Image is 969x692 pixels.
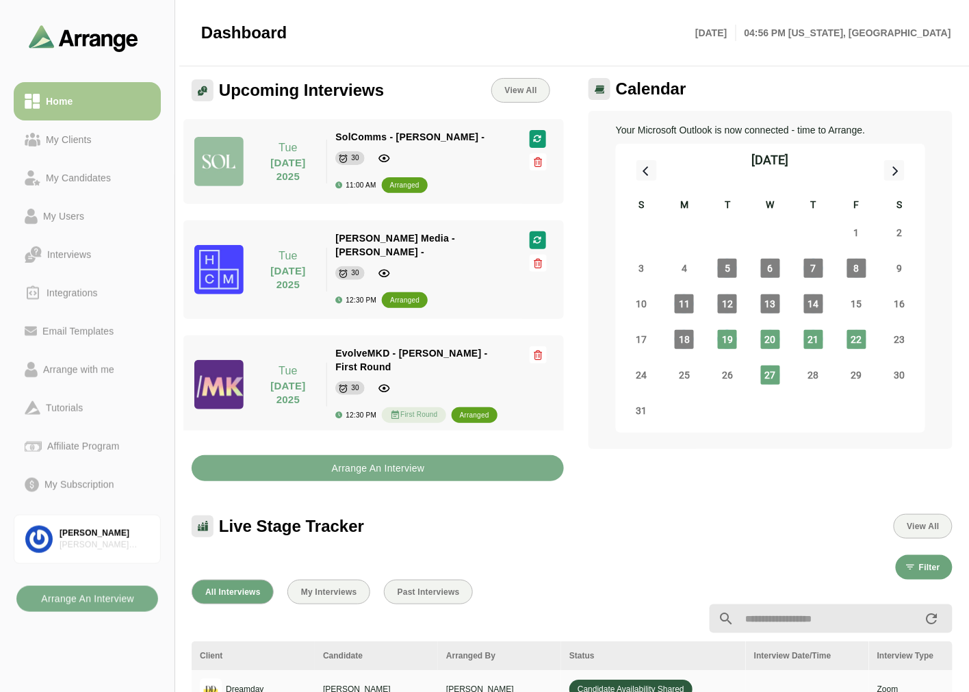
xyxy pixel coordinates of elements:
[335,348,487,372] span: EvolveMKD - [PERSON_NAME] - First Round
[194,137,244,186] img: solcomms_logo.jpg
[37,323,119,339] div: Email Templates
[384,580,473,604] button: Past Interviews
[205,587,261,597] span: All Interviews
[847,223,866,242] span: Friday, August 1, 2025
[14,120,161,159] a: My Clients
[752,151,789,170] div: [DATE]
[219,80,384,101] span: Upcoming Interviews
[194,360,244,409] img: evolvemkd-logo.jpg
[14,197,161,235] a: My Users
[219,516,364,537] span: Live Stage Tracker
[894,514,953,539] button: View All
[42,246,96,263] div: Interviews
[60,539,149,551] div: [PERSON_NAME] Associates
[878,197,921,215] div: S
[736,25,951,41] p: 04:56 PM [US_STATE], [GEOGRAPHIC_DATA]
[761,294,780,313] span: Wednesday, August 13, 2025
[754,650,861,662] div: Interview Date/Time
[761,330,780,349] span: Wednesday, August 20, 2025
[192,580,274,604] button: All Interviews
[792,197,835,215] div: T
[258,248,319,264] p: Tue
[14,427,161,465] a: Affiliate Program
[38,361,120,378] div: Arrange with me
[382,407,445,423] div: First Round
[14,389,161,427] a: Tutorials
[632,294,651,313] span: Sunday, August 10, 2025
[804,330,823,349] span: Thursday, August 21, 2025
[446,650,553,662] div: Arranged By
[847,294,866,313] span: Friday, August 15, 2025
[835,197,878,215] div: F
[258,363,319,379] p: Tue
[924,611,940,627] i: appended action
[335,233,455,257] span: [PERSON_NAME] Media - [PERSON_NAME] -
[616,122,925,138] p: Your Microsoft Outlook is now connected - time to Arrange.
[706,197,749,215] div: T
[287,580,370,604] button: My Interviews
[918,563,940,572] span: Filter
[718,259,737,278] span: Tuesday, August 5, 2025
[390,294,419,307] div: arranged
[14,82,161,120] a: Home
[397,587,460,597] span: Past Interviews
[718,330,737,349] span: Tuesday, August 19, 2025
[40,131,97,148] div: My Clients
[200,650,307,662] div: Client
[804,366,823,385] span: Thursday, August 28, 2025
[41,285,103,301] div: Integrations
[40,170,116,186] div: My Candidates
[504,86,537,95] span: View All
[351,151,359,165] div: 30
[14,350,161,389] a: Arrange with me
[491,78,550,103] a: View All
[847,330,866,349] span: Friday, August 22, 2025
[896,555,953,580] button: Filter
[804,259,823,278] span: Thursday, August 7, 2025
[194,245,244,294] img: hannah_cranston_media_logo.jpg
[29,25,138,51] img: arrangeai-name-small-logo.4d2b8aee.svg
[632,366,651,385] span: Sunday, August 24, 2025
[761,259,780,278] span: Wednesday, August 6, 2025
[890,330,909,349] span: Saturday, August 23, 2025
[39,476,120,493] div: My Subscription
[749,197,792,215] div: W
[351,266,359,280] div: 30
[907,522,940,531] span: View All
[620,197,663,215] div: S
[632,330,651,349] span: Sunday, August 17, 2025
[616,79,686,99] span: Calendar
[201,23,287,43] span: Dashboard
[40,586,134,612] b: Arrange An Interview
[258,379,319,407] p: [DATE] 2025
[192,455,564,481] button: Arrange An Interview
[335,411,376,419] div: 12:30 PM
[890,259,909,278] span: Saturday, August 9, 2025
[675,294,694,313] span: Monday, August 11, 2025
[351,381,359,395] div: 30
[675,366,694,385] span: Monday, August 25, 2025
[16,586,158,612] button: Arrange An Interview
[847,259,866,278] span: Friday, August 8, 2025
[14,312,161,350] a: Email Templates
[323,650,430,662] div: Candidate
[695,25,736,41] p: [DATE]
[663,197,706,215] div: M
[258,156,319,183] p: [DATE] 2025
[14,465,161,504] a: My Subscription
[804,294,823,313] span: Thursday, August 14, 2025
[890,294,909,313] span: Saturday, August 16, 2025
[460,409,489,422] div: arranged
[632,259,651,278] span: Sunday, August 3, 2025
[38,208,90,225] div: My Users
[335,181,376,189] div: 11:00 AM
[718,294,737,313] span: Tuesday, August 12, 2025
[569,650,738,662] div: Status
[40,400,88,416] div: Tutorials
[258,264,319,292] p: [DATE] 2025
[761,366,780,385] span: Wednesday, August 27, 2025
[331,455,425,481] b: Arrange An Interview
[14,515,161,564] a: [PERSON_NAME][PERSON_NAME] Associates
[675,330,694,349] span: Monday, August 18, 2025
[890,223,909,242] span: Saturday, August 2, 2025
